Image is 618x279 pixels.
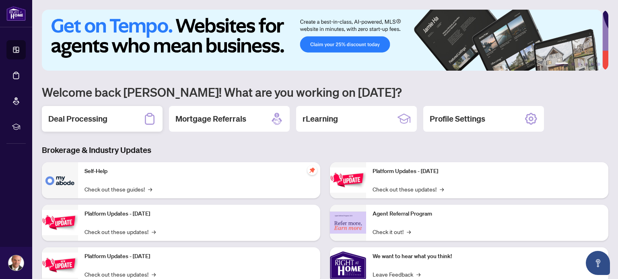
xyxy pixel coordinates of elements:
button: 6 [597,63,600,66]
p: Platform Updates - [DATE] [373,167,602,176]
h2: rLearning [303,113,338,124]
a: Check out these updates!→ [84,227,156,236]
span: → [440,185,444,193]
button: Open asap [586,251,610,275]
a: Check it out!→ [373,227,411,236]
h2: Mortgage Referrals [175,113,246,124]
h3: Brokerage & Industry Updates [42,145,608,156]
img: Slide 0 [42,10,602,71]
span: → [416,270,420,279]
img: Platform Updates - July 21, 2025 [42,253,78,278]
button: 5 [591,63,594,66]
p: Platform Updates - [DATE] [84,210,314,218]
span: → [152,270,156,279]
span: pushpin [307,165,317,175]
p: We want to hear what you think! [373,252,602,261]
p: Self-Help [84,167,314,176]
img: Self-Help [42,162,78,198]
p: Platform Updates - [DATE] [84,252,314,261]
h2: Deal Processing [48,113,107,124]
button: 1 [555,63,568,66]
a: Check out these guides!→ [84,185,152,193]
button: 3 [578,63,581,66]
h2: Profile Settings [430,113,485,124]
button: 4 [584,63,587,66]
img: Agent Referral Program [330,212,366,234]
img: logo [6,6,26,21]
img: Platform Updates - June 23, 2025 [330,167,366,193]
img: Profile Icon [8,255,24,271]
a: Leave Feedback→ [373,270,420,279]
span: → [148,185,152,193]
img: Platform Updates - September 16, 2025 [42,210,78,235]
a: Check out these updates!→ [84,270,156,279]
p: Agent Referral Program [373,210,602,218]
span: → [407,227,411,236]
a: Check out these updates!→ [373,185,444,193]
span: → [152,227,156,236]
h1: Welcome back [PERSON_NAME]! What are you working on [DATE]? [42,84,608,100]
button: 2 [571,63,575,66]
